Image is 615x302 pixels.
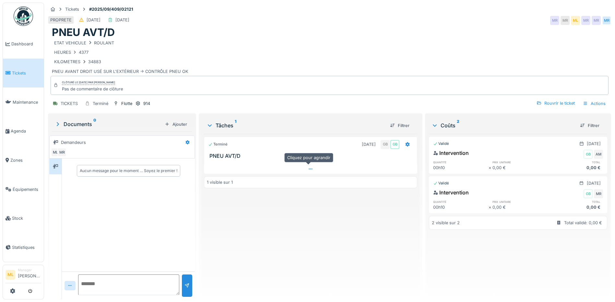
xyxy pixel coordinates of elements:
[387,121,412,130] div: Filtrer
[492,160,548,164] h6: prix unitaire
[18,268,41,282] li: [PERSON_NAME]
[121,100,132,107] div: Flotte
[390,140,399,149] div: GB
[584,189,593,198] div: GB
[433,160,488,164] h6: quantité
[594,189,603,198] div: MR
[3,233,44,262] a: Statistiques
[433,165,488,171] div: 00h10
[87,6,136,12] strong: #2025/09/409/02121
[3,175,44,204] a: Équipements
[457,122,459,129] sup: 2
[433,200,488,204] h6: quantité
[208,142,228,147] div: Terminé
[6,270,15,280] li: ML
[433,189,469,196] div: Intervention
[50,17,72,23] div: PROPRETE
[581,16,590,25] div: MR
[587,141,601,147] div: [DATE]
[284,153,333,162] div: Cliquez pour agrandir
[51,148,60,157] div: ML
[54,40,114,46] div: ETAT VEHICULE ROULANT
[433,149,469,157] div: Intervention
[235,122,236,129] sup: 1
[433,141,449,146] div: Validé
[561,16,570,25] div: MR
[52,39,607,75] div: PNEU AVANT DROIT USÉ SUR L'EXTÉRIEUR -> CONTRÔLE PNEU OK
[432,122,575,129] div: Coûts
[93,100,108,107] div: Terminé
[207,122,385,129] div: Tâches
[61,100,78,107] div: TICKETS
[54,59,101,65] div: KILOMETRES 34883
[12,215,41,221] span: Stock
[12,244,41,250] span: Statistiques
[3,146,44,175] a: Zones
[62,86,123,92] div: Pas de commentaire de clôture
[3,29,44,59] a: Dashboard
[548,160,603,164] h6: total
[80,168,177,174] div: Aucun message pour le moment … Soyez le premier !
[115,17,129,23] div: [DATE]
[492,200,548,204] h6: prix unitaire
[571,16,580,25] div: ML
[13,99,41,105] span: Maintenance
[54,49,89,55] div: HEURES 4377
[143,100,150,107] div: 914
[13,186,41,192] span: Équipements
[18,268,41,273] div: Manager
[592,16,601,25] div: MR
[14,6,33,26] img: Badge_color-CXgf-gQk.svg
[3,59,44,88] a: Tickets
[594,150,603,159] div: AM
[564,220,602,226] div: Total validé: 0,00 €
[534,99,577,108] div: Rouvrir le ticket
[10,157,41,163] span: Zones
[548,204,603,210] div: 0,00 €
[57,148,66,157] div: MR
[492,165,548,171] div: 0,00 €
[62,80,115,85] div: Clôturé le [DATE] par [PERSON_NAME]
[65,6,79,12] div: Tickets
[207,179,233,185] div: 1 visible sur 1
[11,41,41,47] span: Dashboard
[492,204,548,210] div: 0,00 €
[209,153,414,159] h3: PNEU AVT/D
[550,16,559,25] div: MR
[584,150,593,159] div: GB
[6,268,41,283] a: ML Manager[PERSON_NAME]
[381,140,390,149] div: GB
[548,165,603,171] div: 0,00 €
[93,120,96,128] sup: 0
[602,16,611,25] div: MR
[577,121,602,130] div: Filtrer
[432,220,460,226] div: 2 visible sur 2
[433,204,488,210] div: 00h10
[87,17,101,23] div: [DATE]
[3,204,44,233] a: Stock
[489,165,493,171] div: ×
[580,99,609,108] div: Actions
[3,117,44,146] a: Agenda
[61,139,86,145] div: Demandeurs
[54,120,162,128] div: Documents
[52,26,115,39] h1: PNEU AVT/D
[12,70,41,76] span: Tickets
[433,180,449,186] div: Validé
[548,200,603,204] h6: total
[362,141,376,147] div: [DATE]
[587,180,601,186] div: [DATE]
[162,120,190,129] div: Ajouter
[3,87,44,117] a: Maintenance
[489,204,493,210] div: ×
[11,128,41,134] span: Agenda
